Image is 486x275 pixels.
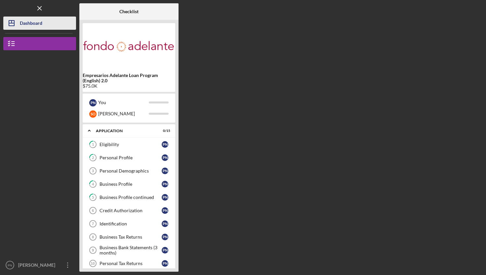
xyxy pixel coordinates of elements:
[100,221,162,226] div: Identification
[86,217,172,230] a: 7IdentificationPN
[89,99,97,106] div: P N
[158,129,170,133] div: 0 / 15
[119,9,139,14] b: Checklist
[162,260,168,267] div: P N
[86,257,172,270] a: 10Personal Tax ReturnsPN
[96,129,154,133] div: Application
[162,194,168,201] div: P N
[91,261,95,265] tspan: 10
[92,222,94,226] tspan: 7
[162,207,168,214] div: P N
[86,244,172,257] a: 9Business Bank Statements (3 months)PN
[98,97,149,108] div: You
[100,168,162,174] div: Personal Demographics
[92,209,94,213] tspan: 6
[100,195,162,200] div: Business Profile continued
[100,245,162,255] div: Business Bank Statements (3 months)
[86,191,172,204] a: 5Business Profile continuedPN
[86,164,172,177] a: 3Personal DemographicsPN
[20,17,42,31] div: Dashboard
[100,155,162,160] div: Personal Profile
[162,141,168,148] div: P N
[8,263,12,267] text: PN
[83,73,175,83] b: Empresarios Adelante Loan Program (English) 2.0
[162,154,168,161] div: P N
[3,17,76,30] button: Dashboard
[100,208,162,213] div: Credit Authorization
[92,169,94,173] tspan: 3
[86,151,172,164] a: 2Personal ProfilePN
[92,182,94,186] tspan: 4
[92,156,94,160] tspan: 2
[98,108,149,119] div: [PERSON_NAME]
[3,258,76,272] button: PN[PERSON_NAME] Nah Ambrosio
[86,138,172,151] a: 1EligibilityPN
[162,220,168,227] div: P N
[92,248,94,252] tspan: 9
[100,142,162,147] div: Eligibility
[83,83,175,89] div: $75.0K
[83,26,175,66] img: Product logo
[92,142,94,147] tspan: 1
[162,234,168,240] div: P N
[162,247,168,254] div: P N
[92,235,94,239] tspan: 8
[100,261,162,266] div: Personal Tax Returns
[86,230,172,244] a: 8Business Tax ReturnsPN
[92,195,94,200] tspan: 5
[86,177,172,191] a: 4Business ProfilePN
[162,181,168,187] div: P N
[100,181,162,187] div: Business Profile
[89,110,97,118] div: S O
[86,204,172,217] a: 6Credit AuthorizationPN
[162,168,168,174] div: P N
[100,234,162,240] div: Business Tax Returns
